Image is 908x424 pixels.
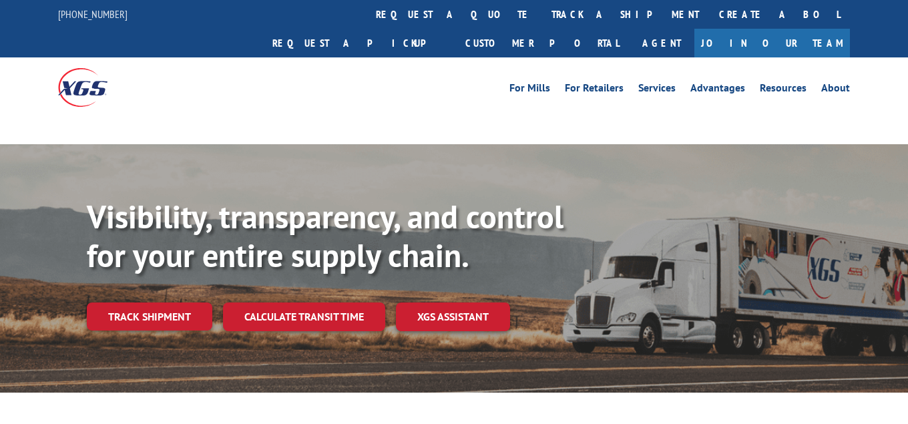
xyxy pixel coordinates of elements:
[262,29,455,57] a: Request a pickup
[396,302,510,331] a: XGS ASSISTANT
[87,196,563,276] b: Visibility, transparency, and control for your entire supply chain.
[509,83,550,97] a: For Mills
[694,29,850,57] a: Join Our Team
[760,83,807,97] a: Resources
[690,83,745,97] a: Advantages
[455,29,629,57] a: Customer Portal
[638,83,676,97] a: Services
[821,83,850,97] a: About
[565,83,624,97] a: For Retailers
[629,29,694,57] a: Agent
[87,302,212,331] a: Track shipment
[223,302,385,331] a: Calculate transit time
[58,7,128,21] a: [PHONE_NUMBER]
